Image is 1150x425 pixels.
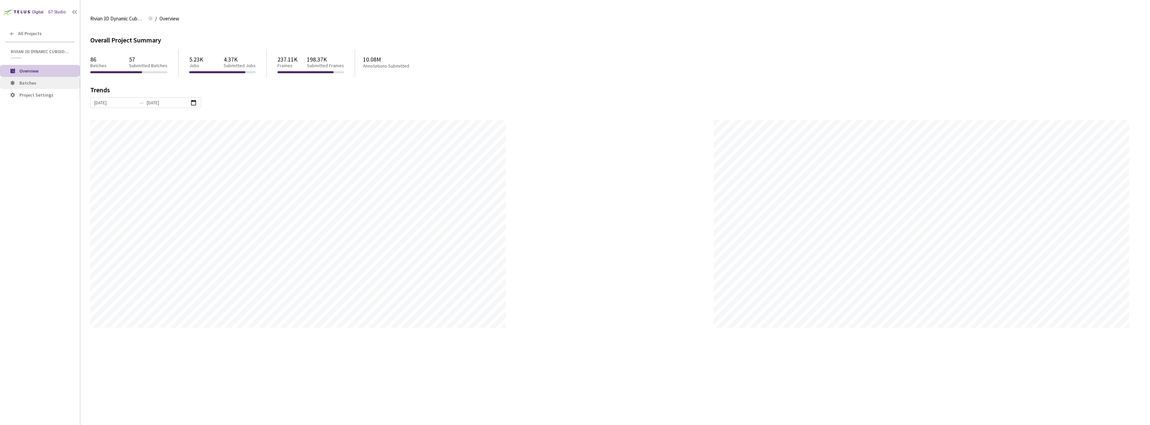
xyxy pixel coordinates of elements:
[363,56,435,63] p: 10.08M
[189,63,203,69] p: Jobs
[307,56,344,63] p: 198.37K
[155,15,157,23] li: /
[129,56,167,63] p: 57
[19,92,53,98] span: Project Settings
[94,99,136,106] input: Start date
[159,15,179,23] span: Overview
[307,63,344,69] p: Submitted Frames
[139,100,144,105] span: to
[277,63,298,69] p: Frames
[90,15,144,23] span: Rivian 3D Dynamic Cuboids[2024-25]
[19,80,36,86] span: Batches
[139,100,144,105] span: swap-right
[19,68,38,74] span: Overview
[363,63,435,69] p: Annotations Submitted
[224,63,256,69] p: Submitted Jobs
[48,9,66,15] div: GT Studio
[90,63,107,69] p: Batches
[129,63,167,69] p: Submitted Batches
[90,87,1131,97] div: Trends
[90,56,107,63] p: 86
[224,56,256,63] p: 4.37K
[90,35,1140,45] div: Overall Project Summary
[147,99,189,106] input: End date
[277,56,298,63] p: 237.11K
[18,31,42,36] span: All Projects
[11,49,71,55] span: Rivian 3D Dynamic Cuboids[2024-25]
[189,56,203,63] p: 5.23K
